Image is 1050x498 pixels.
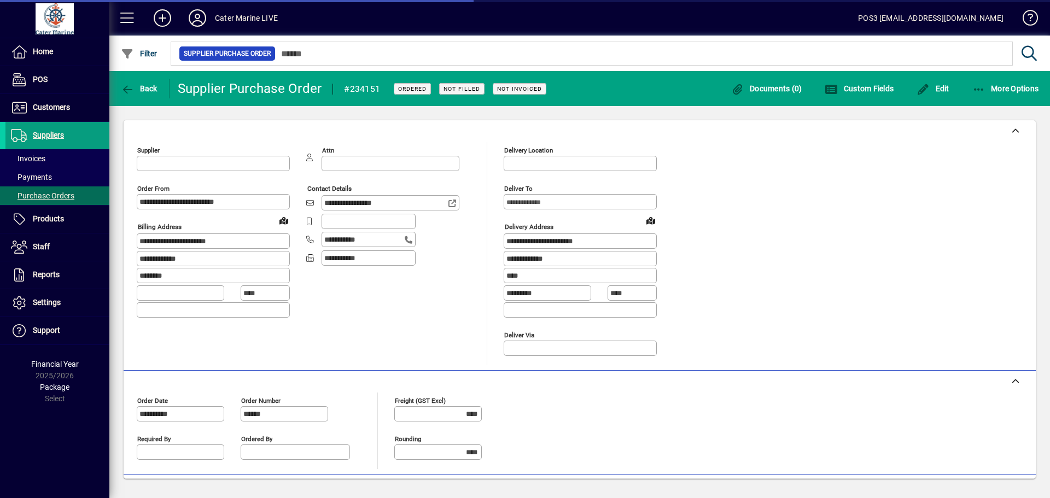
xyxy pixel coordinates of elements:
a: Purchase Orders [5,186,109,205]
a: Products [5,206,109,233]
span: Documents (0) [731,84,802,93]
div: Supplier Purchase Order [178,80,322,97]
button: Add [145,8,180,28]
button: Documents (0) [728,79,805,98]
span: Payments [11,173,52,181]
span: Financial Year [31,360,79,368]
a: Payments [5,168,109,186]
button: More Options [970,79,1042,98]
span: Custom Fields [825,84,894,93]
mat-label: Required by [137,435,171,442]
div: #234151 [344,80,380,98]
div: Cater Marine LIVE [215,9,278,27]
span: Edit [917,84,949,93]
span: Home [33,47,53,56]
mat-label: Supplier [137,147,160,154]
app-page-header-button: Back [109,79,170,98]
a: View on map [275,212,293,229]
a: Knowledge Base [1014,2,1036,38]
mat-label: Attn [322,147,334,154]
span: Invoices [11,154,45,163]
span: Ordered [398,85,427,92]
button: Profile [180,8,215,28]
a: Invoices [5,149,109,168]
span: Not Invoiced [497,85,542,92]
mat-label: Order from [137,185,170,192]
a: Reports [5,261,109,289]
button: Edit [914,79,952,98]
span: Package [40,383,69,391]
button: Filter [118,44,160,63]
mat-label: Deliver via [504,331,534,338]
a: Staff [5,233,109,261]
button: Custom Fields [822,79,896,98]
mat-label: Order date [137,396,168,404]
span: Customers [33,103,70,112]
mat-label: Ordered by [241,435,272,442]
span: Back [121,84,157,93]
span: Products [33,214,64,223]
span: More Options [972,84,1039,93]
span: Staff [33,242,50,251]
a: Home [5,38,109,66]
span: Not Filled [444,85,480,92]
mat-label: Deliver To [504,185,533,192]
mat-label: Rounding [395,435,421,442]
mat-label: Freight (GST excl) [395,396,446,404]
a: Support [5,317,109,344]
a: Settings [5,289,109,317]
span: Filter [121,49,157,58]
div: POS3 [EMAIL_ADDRESS][DOMAIN_NAME] [858,9,1004,27]
mat-label: Delivery Location [504,147,553,154]
button: Back [118,79,160,98]
mat-label: Order number [241,396,281,404]
span: Reports [33,270,60,279]
span: Supplier Purchase Order [184,48,271,59]
span: Support [33,326,60,335]
span: POS [33,75,48,84]
a: View on map [642,212,660,229]
span: Settings [33,298,61,307]
span: Suppliers [33,131,64,139]
a: Customers [5,94,109,121]
a: POS [5,66,109,93]
span: Purchase Orders [11,191,74,200]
